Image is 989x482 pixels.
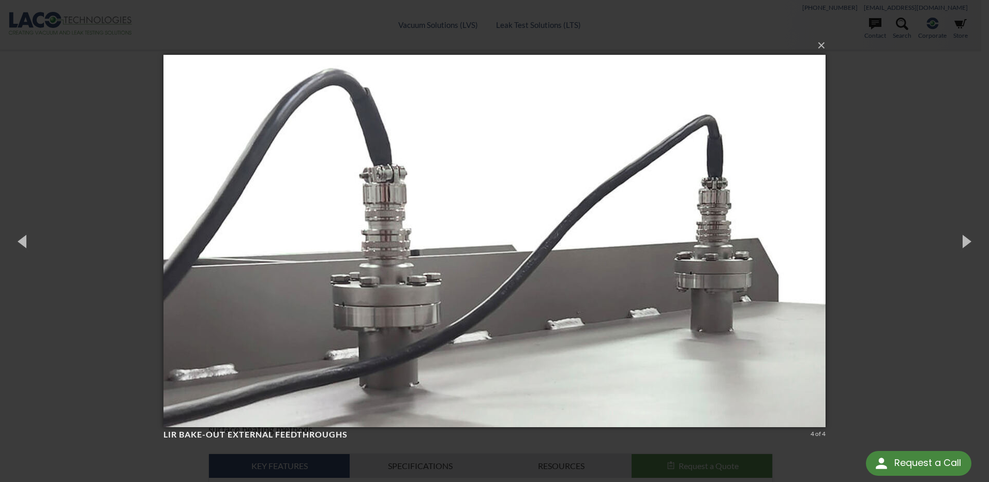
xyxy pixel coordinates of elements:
div: Request a Call [894,451,961,475]
img: round button [873,455,890,472]
img: LIR Bake-Out External feedthroughs [163,34,826,448]
div: 4 of 4 [811,429,826,439]
button: × [167,34,829,57]
h4: LIR Bake-Out External feedthroughs [163,429,807,440]
button: Next (Right arrow key) [942,213,989,269]
div: Request a Call [866,451,971,476]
